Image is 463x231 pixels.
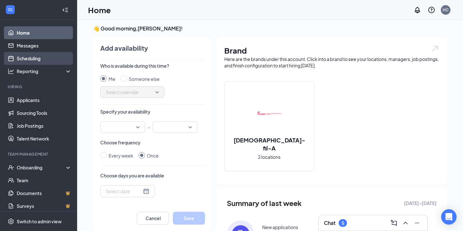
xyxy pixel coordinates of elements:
[389,218,399,228] button: ComposeMessage
[262,224,298,230] div: New applications
[428,6,435,14] svg: QuestionInfo
[17,164,66,171] div: Onboarding
[443,7,449,13] div: HC
[17,52,72,65] a: Scheduling
[8,164,14,171] svg: UserCheck
[106,188,142,195] input: Select date
[137,212,169,225] button: Cancel
[404,200,437,207] span: [DATE] - [DATE]
[17,107,72,119] a: Sourcing Tools
[8,151,70,157] div: Team Management
[17,94,72,107] a: Applicants
[147,152,159,159] div: Once
[173,212,205,225] button: Save
[106,87,159,97] span: Select calendar
[100,108,205,115] p: Specify your availability
[224,45,439,56] h1: Brand
[129,75,160,82] div: Someone else
[148,121,150,133] p: -
[224,56,439,69] div: Here are the brands under this account. Click into a brand to see your locations, managers, job p...
[17,187,72,200] a: DocumentsCrown
[100,204,144,211] button: SmallChevronUpOptional settings
[227,198,302,209] span: Summary of last week
[17,218,62,225] div: Switch to admin view
[17,174,72,187] a: Team
[414,6,421,14] svg: Notifications
[413,219,421,227] svg: Minimize
[17,200,72,212] a: SurveysCrown
[17,26,72,39] a: Home
[62,7,68,13] svg: Collapse
[412,218,422,228] button: Minimize
[17,39,72,52] a: Messages
[431,45,439,52] img: open.6027fd2a22e1237b5b06.svg
[441,209,457,225] div: Open Intercom Messenger
[258,153,280,160] span: 2 locations
[100,204,108,211] svg: SmallChevronUp
[109,152,133,159] div: Every week
[100,63,205,69] p: Who is available during this time?
[249,92,290,133] img: Chick-fil-A
[100,139,205,146] p: Choose frequency
[324,219,335,227] h3: Chat
[8,84,70,90] div: Hiring
[402,219,409,227] svg: ChevronUp
[342,220,344,226] div: 5
[225,136,314,152] h2: [DEMOGRAPHIC_DATA]-fil-A
[17,132,72,145] a: Talent Network
[109,75,115,82] div: Me
[93,25,447,32] h3: 👋 Good morning, [PERSON_NAME] !
[100,172,205,179] p: Choose days you are available
[400,218,411,228] button: ChevronUp
[88,4,111,15] h1: Home
[100,44,148,53] h4: Add availability
[8,218,14,225] svg: Settings
[8,68,14,74] svg: Analysis
[17,68,72,74] div: Reporting
[7,6,13,13] svg: WorkstreamLogo
[17,119,72,132] a: Job Postings
[390,219,398,227] svg: ComposeMessage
